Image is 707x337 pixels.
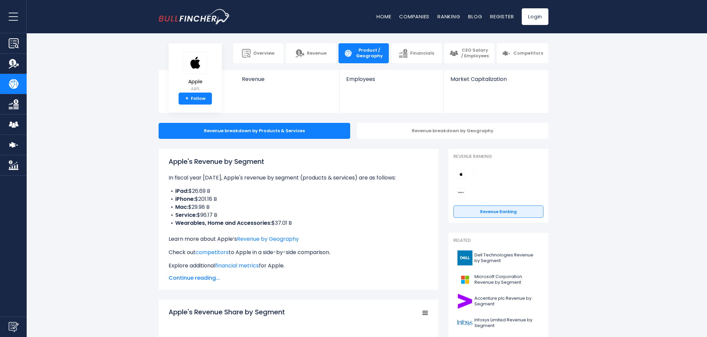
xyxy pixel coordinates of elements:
span: Product / Geography [355,48,383,59]
h1: Apple's Revenue by Segment [169,157,428,167]
a: Apple AAPL [183,51,207,93]
a: Market Capitalization [444,70,548,94]
img: bullfincher logo [159,9,230,24]
a: +Follow [179,93,212,105]
a: Companies [399,13,429,20]
a: Product / Geography [339,43,389,63]
img: Sony Group Corporation competitors logo [457,188,465,197]
a: Go to homepage [159,9,230,24]
b: Mac: [175,203,188,211]
a: Revenue Ranking [453,205,543,218]
span: Revenue [307,51,327,56]
li: $96.17 B [169,211,428,219]
span: CEO Salary / Employees [461,48,489,59]
li: $29.98 B [169,203,428,211]
a: Financials [391,43,441,63]
span: Financials [410,51,434,56]
img: Apple competitors logo [457,170,465,178]
a: Login [522,8,548,25]
img: DELL logo [457,250,472,265]
span: Revenue [242,76,333,82]
tspan: Apple's Revenue Share by Segment [169,307,285,317]
a: Revenue by Geography [237,235,299,243]
img: INFY logo [457,315,472,330]
div: Revenue breakdown by Geography [357,123,548,139]
a: Revenue [286,43,336,63]
li: $26.69 B [169,187,428,195]
b: iPhone: [175,195,195,203]
b: iPad: [175,187,189,195]
a: Accenture plc Revenue by Segment [453,292,543,310]
small: AAPL [184,86,207,92]
span: Market Capitalization [450,76,541,82]
b: Wearables, Home and Accessories: [175,219,272,227]
div: Revenue breakdown by Products & Services [159,123,350,139]
a: Infosys Limited Revenue by Segment [453,314,543,332]
b: Service: [175,211,197,219]
p: Check out to Apple in a side-by-side comparison. [169,248,428,256]
a: Microsoft Corporation Revenue by Segment [453,270,543,289]
a: Dell Technologies Revenue by Segment [453,249,543,267]
li: $201.18 B [169,195,428,203]
span: Competitors [513,51,543,56]
span: Overview [253,51,275,56]
span: Microsoft Corporation Revenue by Segment [474,274,539,285]
a: Competitors [497,43,548,63]
p: Related [453,238,543,243]
span: Apple [184,79,207,85]
span: Accenture plc Revenue by Segment [474,296,539,307]
p: Learn more about Apple’s [169,235,428,243]
a: Revenue [235,70,340,94]
p: Revenue Ranking [453,154,543,160]
a: Blog [468,13,482,20]
span: Dell Technologies Revenue by Segment [474,252,539,264]
strong: + [185,96,189,102]
p: In fiscal year [DATE], Apple's revenue by segment (products & services) are as follows: [169,174,428,182]
a: CEO Salary / Employees [444,43,494,63]
li: $37.01 B [169,219,428,227]
span: Continue reading... [169,274,428,282]
a: competitors [196,248,229,256]
span: Infosys Limited Revenue by Segment [474,317,539,329]
a: financial metrics [215,262,259,269]
a: Overview [233,43,284,63]
p: Explore additional for Apple. [169,262,428,270]
a: Ranking [437,13,460,20]
a: Employees [340,70,443,94]
img: ACN logo [457,294,472,309]
img: MSFT logo [457,272,472,287]
a: Register [490,13,514,20]
a: Home [376,13,391,20]
span: Employees [346,76,436,82]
